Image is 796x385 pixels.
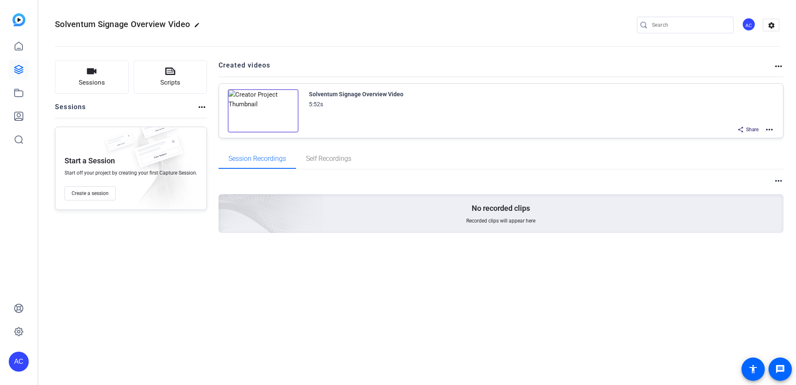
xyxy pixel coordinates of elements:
div: AC [742,17,756,31]
input: Search [652,20,727,30]
span: Scripts [160,78,180,87]
mat-icon: more_horiz [764,125,774,135]
span: Sessions [79,78,105,87]
mat-icon: more_horiz [774,176,784,186]
img: embarkstudio-empty-session.png [122,125,202,214]
img: fake-session.png [135,115,181,145]
button: Scripts [134,60,207,94]
span: Self Recordings [306,155,351,162]
mat-icon: more_horiz [774,61,784,71]
img: Creator Project Thumbnail [228,89,298,132]
h2: Sessions [55,102,86,118]
img: embarkstudio-empty-session.png [125,112,324,293]
span: Solventum Signage Overview Video [55,19,190,29]
img: blue-gradient.svg [12,13,25,26]
h2: Created videos [219,60,774,77]
mat-icon: edit [194,22,204,32]
button: Create a session [65,186,116,200]
button: Sessions [55,60,129,94]
span: Session Recordings [229,155,286,162]
p: No recorded clips [472,203,530,213]
span: Recorded clips will appear here [466,217,535,224]
img: fake-session.png [101,132,139,157]
mat-icon: settings [763,19,780,32]
span: Create a session [72,190,109,197]
mat-icon: message [775,364,785,374]
span: Share [746,126,759,133]
div: Solventum Signage Overview Video [309,89,403,99]
div: 5:52s [309,99,323,109]
mat-icon: accessibility [748,364,758,374]
img: fake-session.png [127,135,189,177]
ngx-avatar: Alennah Curran [742,17,756,32]
p: Start a Session [65,156,115,166]
div: AC [9,352,29,372]
mat-icon: more_horiz [197,102,207,112]
span: Start off your project by creating your first Capture Session. [65,170,197,176]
